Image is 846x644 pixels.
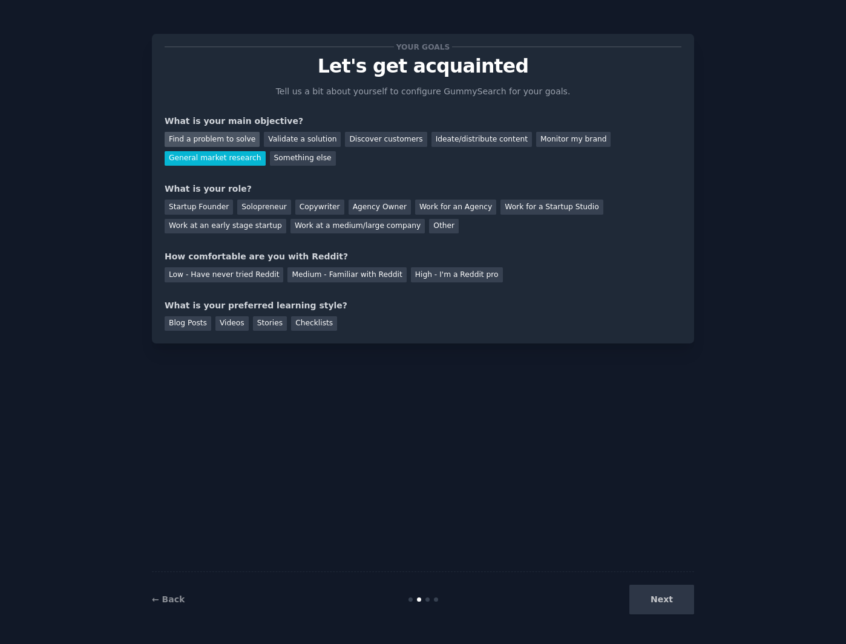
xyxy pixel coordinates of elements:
[287,267,406,282] div: Medium - Familiar with Reddit
[165,132,260,147] div: Find a problem to solve
[291,316,337,331] div: Checklists
[349,200,411,215] div: Agency Owner
[295,200,344,215] div: Copywriter
[411,267,503,282] div: High - I'm a Reddit pro
[215,316,249,331] div: Videos
[165,183,681,195] div: What is your role?
[165,299,681,312] div: What is your preferred learning style?
[345,132,427,147] div: Discover customers
[165,219,286,234] div: Work at an early stage startup
[290,219,425,234] div: Work at a medium/large company
[237,200,290,215] div: Solopreneur
[165,316,211,331] div: Blog Posts
[431,132,532,147] div: Ideate/distribute content
[500,200,603,215] div: Work for a Startup Studio
[165,56,681,77] p: Let's get acquainted
[415,200,496,215] div: Work for an Agency
[165,267,283,282] div: Low - Have never tried Reddit
[165,250,681,263] div: How comfortable are you with Reddit?
[271,85,575,98] p: Tell us a bit about yourself to configure GummySearch for your goals.
[253,316,287,331] div: Stories
[429,219,459,234] div: Other
[165,200,233,215] div: Startup Founder
[264,132,341,147] div: Validate a solution
[152,594,185,604] a: ← Back
[165,151,266,166] div: General market research
[165,115,681,128] div: What is your main objective?
[270,151,336,166] div: Something else
[536,132,611,147] div: Monitor my brand
[394,41,452,53] span: Your goals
